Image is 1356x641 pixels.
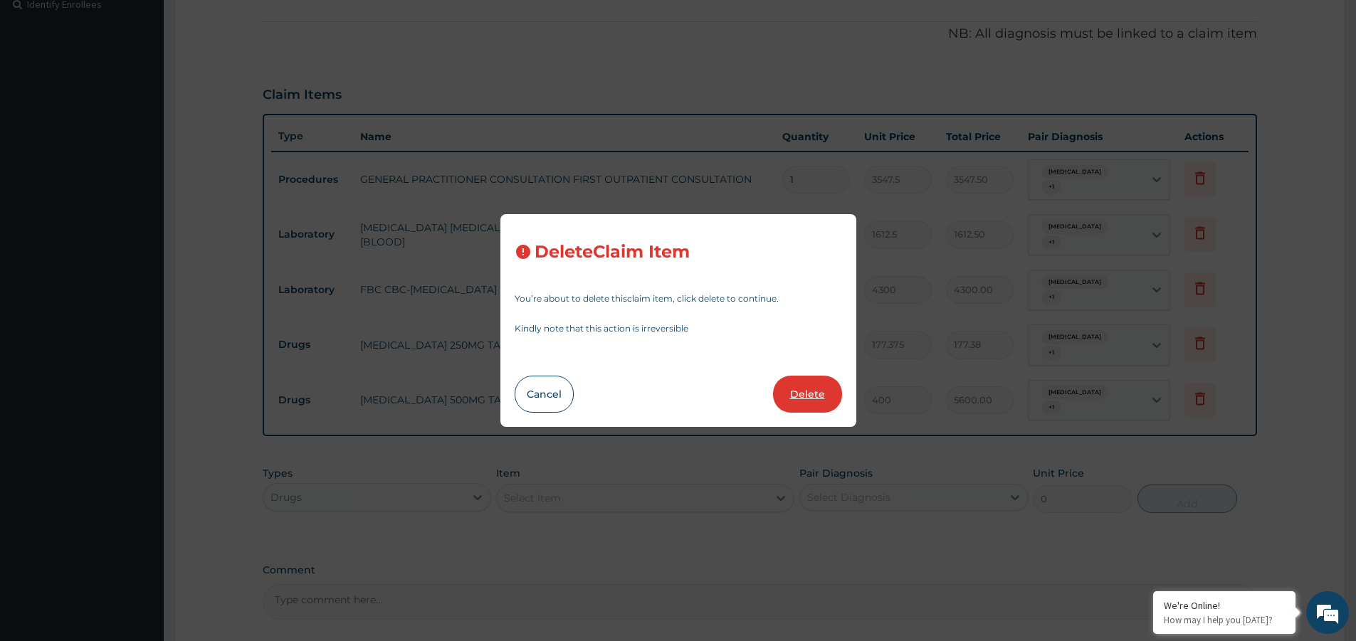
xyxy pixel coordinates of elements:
[83,179,196,323] span: We're online!
[1164,614,1285,626] p: How may I help you today?
[74,80,239,98] div: Chat with us now
[515,376,574,413] button: Cancel
[515,295,842,303] p: You’re about to delete this claim item , click delete to continue.
[535,243,690,262] h3: Delete Claim Item
[7,388,271,438] textarea: Type your message and hit 'Enter'
[233,7,268,41] div: Minimize live chat window
[773,376,842,413] button: Delete
[1164,599,1285,612] div: We're Online!
[26,71,58,107] img: d_794563401_company_1708531726252_794563401
[515,324,842,333] p: Kindly note that this action is irreversible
